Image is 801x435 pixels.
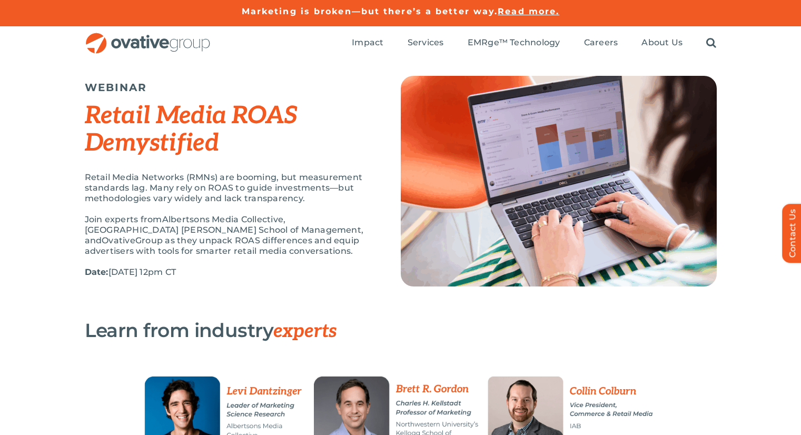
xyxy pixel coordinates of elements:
a: Read more. [498,6,559,16]
a: About Us [641,37,683,49]
a: Marketing is broken—but there’s a better way. [242,6,498,16]
p: Retail Media Networks (RMNs) are booming, but measurement standards lag. Many rely on ROAS to gui... [85,172,374,204]
span: Careers [584,37,618,48]
span: About Us [641,37,683,48]
em: Retail Media ROAS Demystified [85,101,298,158]
img: Top Image (2) [401,76,717,286]
h3: Learn from industry [85,320,664,342]
span: Impact [352,37,383,48]
a: Search [706,37,716,49]
span: Group as they unpack ROAS differences and equip advertisers with tools for smarter retail media c... [85,235,360,256]
a: EMRge™ Technology [468,37,560,49]
p: Join experts from [85,214,374,256]
span: Albertsons Media Collective, [GEOGRAPHIC_DATA] [PERSON_NAME] School of Management, and [85,214,364,245]
span: experts [273,320,337,343]
span: Services [408,37,444,48]
h5: WEBINAR [85,81,374,94]
span: EMRge™ Technology [468,37,560,48]
a: Careers [584,37,618,49]
a: Impact [352,37,383,49]
span: Ovative [102,235,135,245]
strong: Date: [85,267,108,277]
p: [DATE] 12pm CT [85,267,374,278]
a: OG_Full_horizontal_RGB [85,32,211,42]
nav: Menu [352,26,716,60]
a: Services [408,37,444,49]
